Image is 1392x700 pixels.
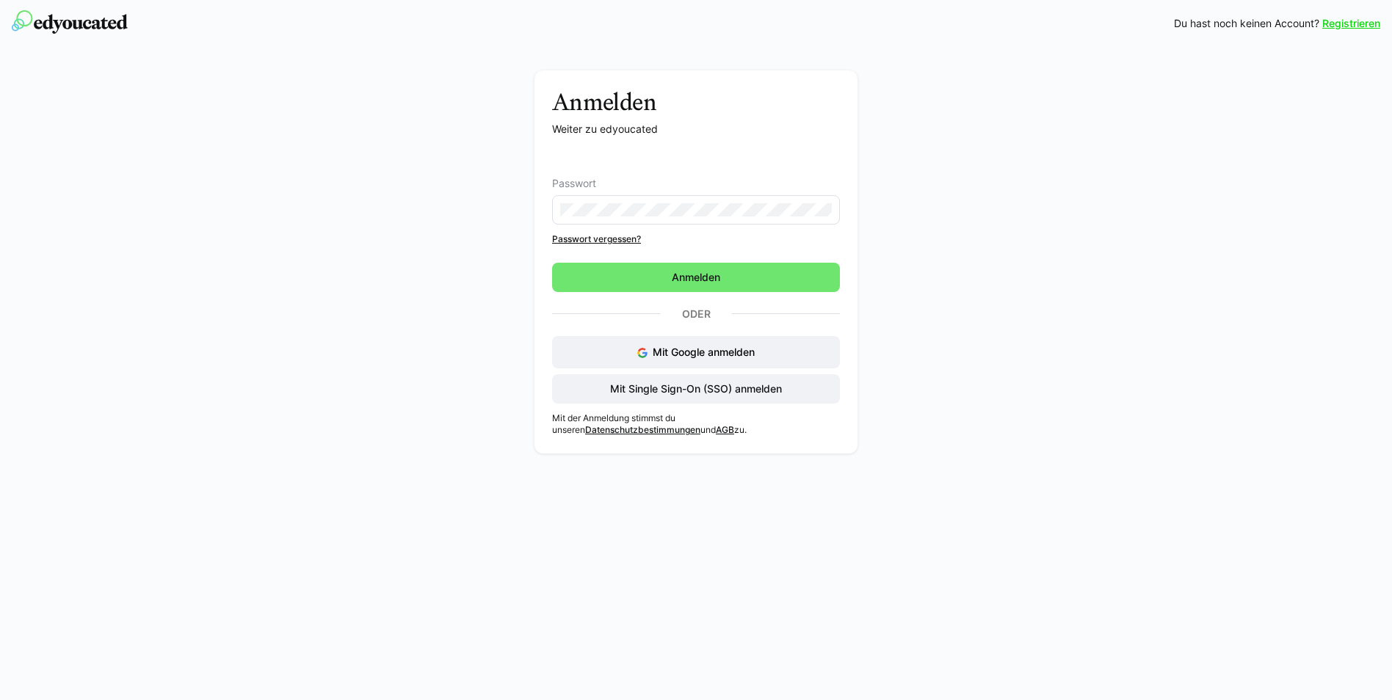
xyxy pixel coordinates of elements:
[552,263,840,292] button: Anmelden
[1174,16,1319,31] span: Du hast noch keinen Account?
[552,412,840,436] p: Mit der Anmeldung stimmst du unseren und zu.
[12,10,128,34] img: edyoucated
[552,122,840,136] p: Weiter zu edyoucated
[552,88,840,116] h3: Anmelden
[552,233,840,245] a: Passwort vergessen?
[653,346,755,358] span: Mit Google anmelden
[716,424,734,435] a: AGB
[660,304,732,324] p: Oder
[552,374,840,404] button: Mit Single Sign-On (SSO) anmelden
[1322,16,1380,31] a: Registrieren
[670,270,722,285] span: Anmelden
[585,424,700,435] a: Datenschutzbestimmungen
[608,382,784,396] span: Mit Single Sign-On (SSO) anmelden
[552,178,596,189] span: Passwort
[552,336,840,368] button: Mit Google anmelden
